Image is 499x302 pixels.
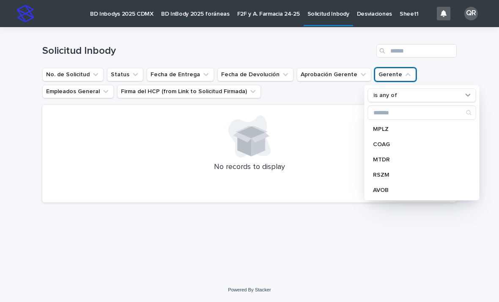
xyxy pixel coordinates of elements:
button: Status [107,68,143,81]
img: stacker-logo-s-only.png [17,5,34,22]
p: RSZM [373,172,463,178]
div: Search [368,105,476,120]
input: Search [376,44,457,58]
button: Gerente [375,68,416,81]
button: Empleados General [42,85,114,98]
h1: Solicitud Inbody [42,45,373,57]
p: No records to display [52,163,447,172]
button: Firma del HCP (from Link to Solicitud Firmada) [117,85,261,98]
div: QR [464,7,478,20]
p: MPLZ [373,126,463,132]
p: AVOB [373,187,463,193]
p: MTDR [373,157,463,163]
button: No. de Solicitud [42,68,104,81]
button: Fecha de Devolución [217,68,293,81]
input: Search [368,106,476,119]
button: Aprobación Gerente [297,68,371,81]
a: Powered By Stacker [228,287,271,292]
p: is any of [373,92,397,99]
button: Fecha de Entrega [147,68,214,81]
p: COAG [373,141,463,147]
